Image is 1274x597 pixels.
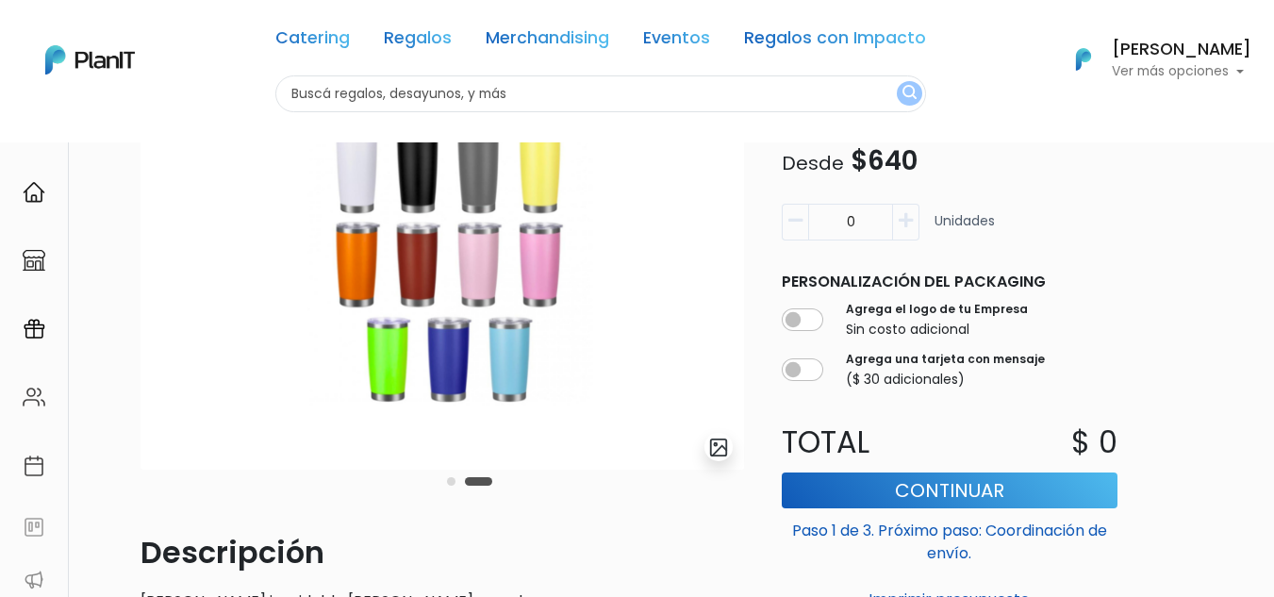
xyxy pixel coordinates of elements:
img: marketplace-4ceaa7011d94191e9ded77b95e3339b90024bf715f7c57f8cf31f2d8c509eaba.svg [23,249,45,272]
img: PlanIt Logo [1063,39,1104,80]
span: $640 [851,142,918,179]
p: Total [770,420,950,465]
p: $ 0 [1071,420,1117,465]
img: feedback-78b5a0c8f98aac82b08bfc38622c3050aee476f2c9584af64705fc4e61158814.svg [23,516,45,539]
img: campaigns-02234683943229c281be62815700db0a1741e53638e28bf9629b52c665b00959.svg [23,318,45,340]
button: Carousel Page 2 (Current Slide) [465,477,492,486]
div: ¿Necesitás ayuda? [97,18,272,55]
a: Eventos [643,30,710,53]
p: Descripción [141,530,744,575]
a: Merchandising [486,30,609,53]
span: Desde [782,150,844,176]
p: Paso 1 de 3. Próximo paso: Coordinación de envío. [782,512,1117,565]
p: Personalización del packaging [782,271,1117,293]
img: partners-52edf745621dab592f3b2c58e3bca9d71375a7ef29c3b500c9f145b62cc070d4.svg [23,569,45,591]
a: Regalos [384,30,452,53]
label: Agrega el logo de tu Empresa [846,301,1028,318]
img: gallery-light [708,437,730,458]
button: PlanIt Logo [PERSON_NAME] Ver más opciones [1051,35,1251,84]
div: Carousel Pagination [442,470,497,492]
a: Catering [275,30,350,53]
input: Buscá regalos, desayunos, y más [275,75,926,112]
p: Ver más opciones [1112,65,1251,78]
img: calendar-87d922413cdce8b2cf7b7f5f62616a5cf9e4887200fb71536465627b3292af00.svg [23,455,45,477]
img: search_button-432b6d5273f82d61273b3651a40e1bd1b912527efae98b1b7a1b2c0702e16a8d.svg [902,85,917,103]
button: Carousel Page 1 [447,477,455,486]
img: Dise%C3%B1o_sin_t%C3%ADtulo_-_2024-12-05T142834.820.png [141,62,744,470]
img: home-e721727adea9d79c4d83392d1f703f7f8bce08238fde08b1acbfd93340b81755.svg [23,181,45,204]
button: Continuar [782,473,1117,508]
p: ($ 30 adicionales) [846,370,1045,390]
p: Unidades [935,211,995,248]
img: people-662611757002400ad9ed0e3c099ab2801c6687ba6c219adb57efc949bc21e19d.svg [23,386,45,408]
img: PlanIt Logo [45,45,135,75]
p: Sin costo adicional [846,320,1028,340]
a: Regalos con Impacto [744,30,926,53]
h6: [PERSON_NAME] [1112,41,1251,58]
label: Agrega una tarjeta con mensaje [846,351,1045,368]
